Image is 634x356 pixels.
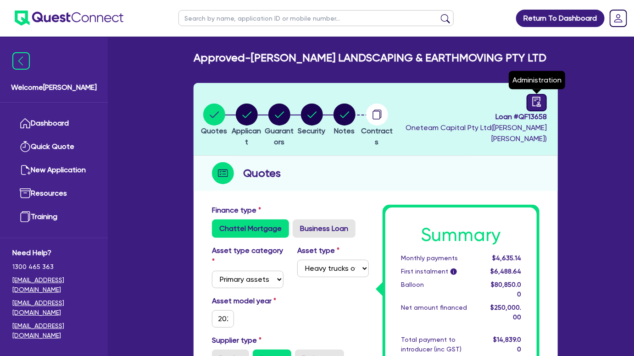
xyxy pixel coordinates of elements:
label: Supplier type [212,335,261,346]
img: step-icon [212,162,234,184]
label: Finance type [212,205,261,216]
a: Training [12,205,95,229]
a: Dropdown toggle [606,6,630,30]
button: Security [298,103,326,137]
span: $4,635.14 [492,254,521,262]
a: Return To Dashboard [516,10,605,27]
div: Administration [509,71,565,89]
a: [EMAIL_ADDRESS][DOMAIN_NAME] [12,298,95,318]
img: icon-menu-close [12,52,30,70]
img: resources [20,188,31,199]
span: Oneteam Capital Pty Ltd ( [PERSON_NAME] [PERSON_NAME] ) [406,123,547,143]
button: Guarantors [263,103,295,148]
label: Asset type category [212,245,284,267]
span: i [450,268,457,275]
span: Need Help? [12,247,95,258]
input: Search by name, application ID or mobile number... [178,10,454,26]
a: [EMAIL_ADDRESS][DOMAIN_NAME] [12,275,95,295]
div: Net amount financed [394,303,484,322]
button: Notes [333,103,356,137]
button: Applicant [230,103,263,148]
span: 1300 465 363 [12,262,95,272]
img: training [20,211,31,222]
span: Notes [334,126,355,135]
a: Dashboard [12,112,95,135]
span: $80,850.00 [491,281,521,298]
a: [EMAIL_ADDRESS][DOMAIN_NAME] [12,321,95,340]
span: Contracts [361,126,393,146]
label: Asset type [297,245,339,256]
h2: Approved - [PERSON_NAME] LANDSCAPING & EARTHMOVING PTY LTD [194,51,546,65]
span: Quotes [201,126,227,135]
div: Monthly payments [394,253,484,263]
span: Guarantors [265,126,294,146]
span: Loan # QF13658 [395,111,547,122]
a: Quick Quote [12,135,95,159]
div: Total payment to introducer (inc GST) [394,335,484,354]
span: $14,839.00 [493,336,521,353]
span: $6,488.64 [490,268,521,275]
img: quick-quote [20,141,31,152]
label: Business Loan [293,219,356,238]
button: Quotes [200,103,228,137]
label: Asset model year [205,296,290,307]
div: First instalment [394,267,484,276]
a: audit [527,94,547,111]
span: Security [298,126,326,135]
span: Welcome [PERSON_NAME] [11,82,97,93]
span: $250,000.00 [490,304,521,321]
img: new-application [20,164,31,175]
img: quest-connect-logo-blue [15,11,123,26]
h2: Quotes [243,165,281,181]
a: New Application [12,159,95,182]
span: audit [532,97,542,107]
span: Applicant [232,126,261,146]
a: Resources [12,182,95,205]
h1: Summary [401,224,521,246]
div: Balloon [394,280,484,299]
label: Chattel Mortgage [212,219,289,238]
button: Contracts [361,103,393,148]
